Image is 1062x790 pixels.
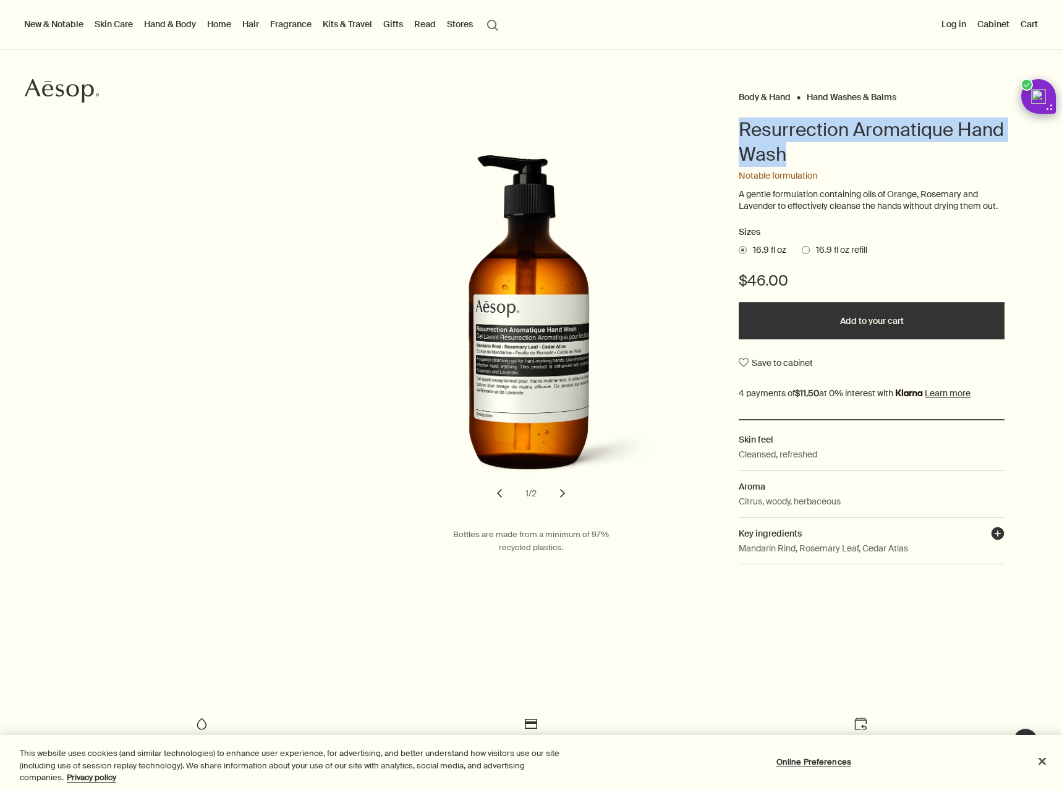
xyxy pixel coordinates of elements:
button: previous slide [486,480,513,507]
img: Back of Resurrection Aromatique Hand Wash with pump [397,155,669,491]
button: Stores [444,16,475,32]
h1: Resurrection Aromatique Hand Wash [739,117,1005,167]
a: Card IconPay with KlarnaSelect Klarna at checkout to pay in four interest-free instalments and en... [379,716,684,784]
div: Resurrection Aromatique Hand Wash [354,155,708,507]
p: Cleansed, refreshed [739,448,817,461]
p: A gentle formulation containing oils of Orange, Rosemary and Lavender to effectively cleanse the ... [739,189,1005,213]
img: Icon of a droplet [194,716,209,731]
button: Cart [1018,16,1040,32]
a: Hand & Body [142,16,198,32]
a: More information about your privacy, opens in a new tab [67,772,116,783]
a: Kits & Travel [320,16,375,32]
a: Cabinet [975,16,1012,32]
button: next slide [549,480,576,507]
a: Home [205,16,234,32]
a: Gifts [381,16,406,32]
a: Hair [240,16,261,32]
a: Body & Hand [739,91,791,97]
h2: Skin feel [739,433,1005,446]
img: Card Icon [524,716,538,731]
span: Bottles are made from a minimum of 97% recycled plastics. [453,529,609,553]
a: Fragrance [268,16,314,32]
div: This website uses cookies (and similar technologies) to enhance user experience, for advertising,... [20,747,584,784]
span: $46.00 [739,271,788,291]
button: Live Assistance [1013,728,1038,753]
h2: Sizes [739,225,1005,240]
button: Open search [482,12,504,36]
a: Skin Care [92,16,135,32]
a: Hand Washes & Balms [807,91,896,97]
span: 16.9 fl oz refill [810,244,867,257]
span: 16.9 fl oz [747,244,786,257]
svg: Aesop [25,79,99,103]
p: Citrus, woody, herbaceous [739,495,841,508]
button: Add to your cart - $46.00 [739,302,1005,339]
a: Read [412,16,438,32]
h2: Aroma [739,480,1005,493]
a: Aesop [22,75,102,109]
button: New & Notable [22,16,86,32]
p: Mandarin Rind, Rosemary Leaf, Cedar Atlas [739,542,908,555]
span: Key ingredients [739,528,802,539]
button: Key ingredients [991,527,1005,544]
img: Return icon [853,716,868,731]
button: Close [1029,747,1056,775]
button: Save to cabinet [739,352,813,374]
button: Online Preferences, Opens the preference center dialog [775,749,852,774]
button: Log in [939,16,969,32]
